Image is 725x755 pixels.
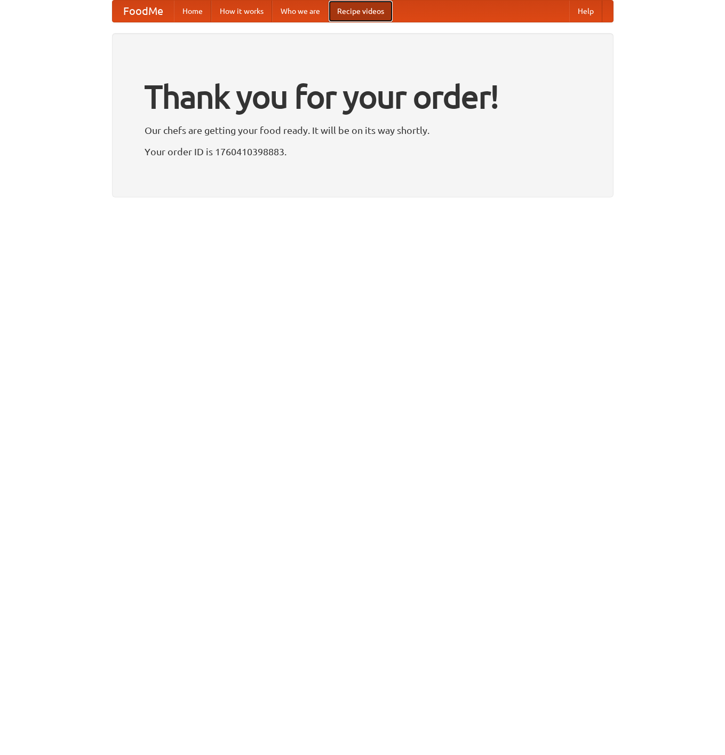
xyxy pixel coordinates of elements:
[174,1,211,22] a: Home
[211,1,272,22] a: How it works
[329,1,393,22] a: Recipe videos
[145,71,581,122] h1: Thank you for your order!
[569,1,602,22] a: Help
[145,122,581,138] p: Our chefs are getting your food ready. It will be on its way shortly.
[272,1,329,22] a: Who we are
[145,144,581,160] p: Your order ID is 1760410398883.
[113,1,174,22] a: FoodMe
